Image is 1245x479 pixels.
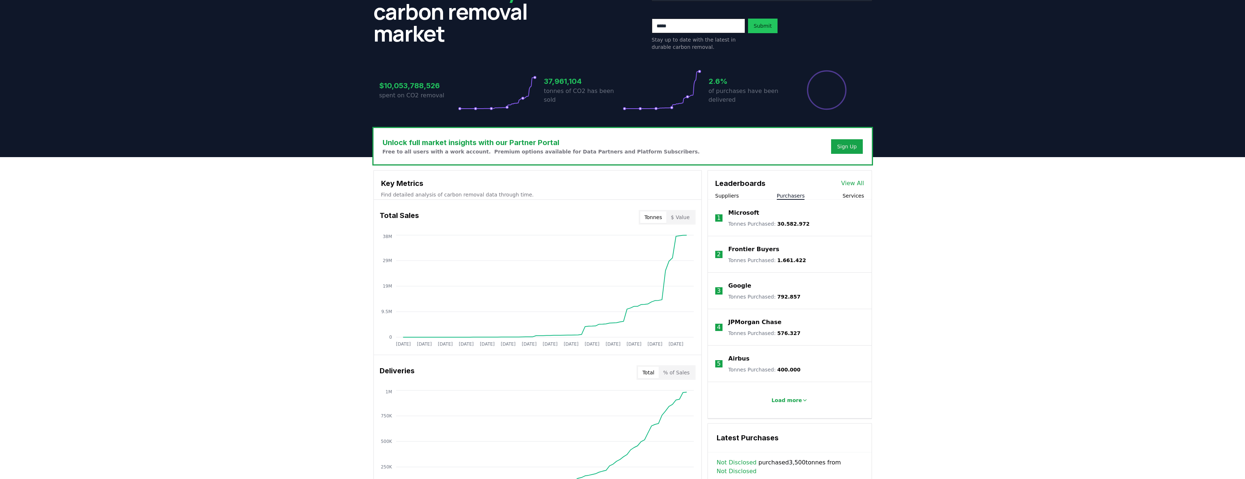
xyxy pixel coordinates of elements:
[383,234,392,239] tspan: 38M
[717,458,863,476] span: purchased 3,500 tonnes from
[728,257,806,264] p: Tonnes Purchased :
[652,36,745,51] p: Stay up to date with the latest in durable carbon removal.
[626,342,641,347] tspan: [DATE]
[777,294,800,300] span: 792.857
[777,257,806,263] span: 1.661.422
[638,367,659,378] button: Total
[717,214,721,222] p: 1
[381,191,694,198] p: Find detailed analysis of carbon removal data through time.
[666,211,694,223] button: $ Value
[728,330,800,337] p: Tonnes Purchased :
[717,287,721,295] p: 3
[777,192,805,199] button: Purchasers
[479,342,494,347] tspan: [DATE]
[417,342,432,347] tspan: [DATE]
[385,389,392,394] tspan: 1M
[728,245,779,254] a: Frontier Buyers
[389,335,392,340] tspan: 0
[728,366,800,373] p: Tonnes Purchased :
[438,342,453,347] tspan: [DATE]
[831,139,862,154] button: Sign Up
[606,342,620,347] tspan: [DATE]
[728,354,749,363] a: Airbus
[842,192,864,199] button: Services
[383,148,700,155] p: Free to all users with a work account. Premium options available for Data Partners and Platform S...
[715,178,766,189] h3: Leaderboards
[383,137,700,148] h3: Unlock full market insights with our Partner Portal
[380,365,415,380] h3: Deliveries
[383,258,392,263] tspan: 29M
[459,342,474,347] tspan: [DATE]
[709,76,787,87] h3: 2.6%
[381,178,694,189] h3: Key Metrics
[766,393,814,408] button: Load more
[717,467,757,476] a: Not Disclosed
[383,284,392,289] tspan: 19M
[396,342,411,347] tspan: [DATE]
[717,250,721,259] p: 2
[717,458,757,467] a: Not Disclosed
[647,342,662,347] tspan: [DATE]
[728,293,800,300] p: Tonnes Purchased :
[728,220,810,227] p: Tonnes Purchased :
[715,192,739,199] button: Suppliers
[777,330,800,336] span: 576.327
[544,87,623,104] p: tonnes of CO2 has been sold
[777,367,800,373] span: 400.000
[728,318,782,327] a: JPMorgan Chase
[543,342,557,347] tspan: [DATE]
[748,19,778,33] button: Submit
[717,432,863,443] h3: Latest Purchases
[771,397,802,404] p: Load more
[381,439,392,444] tspan: 500K
[640,211,666,223] button: Tonnes
[501,342,516,347] tspan: [DATE]
[379,80,458,91] h3: $10,053,788,526
[564,342,579,347] tspan: [DATE]
[837,143,857,150] a: Sign Up
[381,413,392,418] tspan: 750K
[659,367,694,378] button: % of Sales
[381,464,392,470] tspan: 250K
[584,342,599,347] tspan: [DATE]
[544,76,623,87] h3: 37,961,104
[381,309,392,314] tspan: 9.5M
[379,91,458,100] p: spent on CO2 removal
[728,281,751,290] a: Google
[668,342,683,347] tspan: [DATE]
[709,87,787,104] p: of purchases have been delivered
[777,221,810,227] span: 30.582.972
[380,210,419,225] h3: Total Sales
[717,323,721,332] p: 4
[806,70,847,110] div: Percentage of sales delivered
[841,179,864,188] a: View All
[728,209,759,217] a: Microsoft
[522,342,537,347] tspan: [DATE]
[717,359,721,368] p: 5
